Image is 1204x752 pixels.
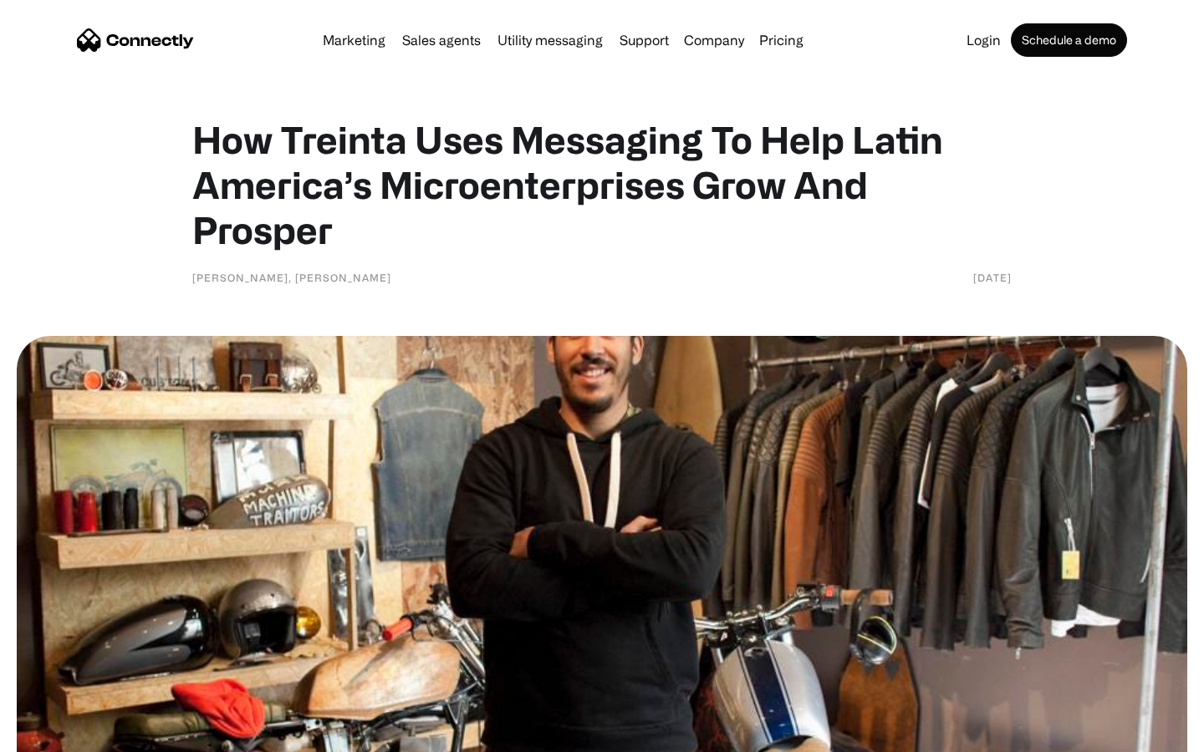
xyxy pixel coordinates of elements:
ul: Language list [33,723,100,746]
a: Schedule a demo [1011,23,1127,57]
a: Login [960,33,1008,47]
a: Pricing [752,33,810,47]
a: Sales agents [395,33,487,47]
a: home [77,28,194,53]
aside: Language selected: English [17,723,100,746]
a: Marketing [316,33,392,47]
div: [DATE] [973,269,1012,286]
h1: How Treinta Uses Messaging To Help Latin America’s Microenterprises Grow And Prosper [192,117,1012,252]
div: Company [679,28,749,52]
a: Support [613,33,676,47]
a: Utility messaging [491,33,610,47]
div: Company [684,28,744,52]
div: [PERSON_NAME], [PERSON_NAME] [192,269,391,286]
